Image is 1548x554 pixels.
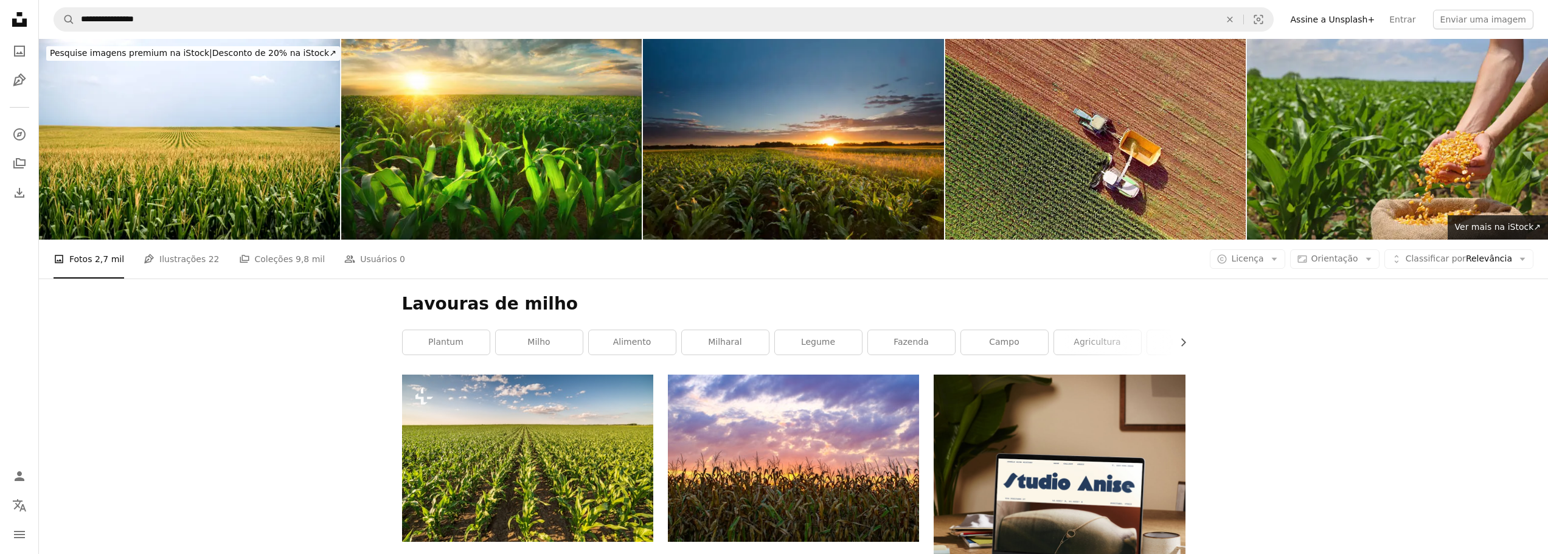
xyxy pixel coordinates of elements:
[945,39,1246,240] img: Máquinas agrícolas colhendo milho para ração ou etanol
[7,68,32,92] a: Ilustrações
[1283,10,1383,29] a: Assine a Unsplash+
[643,39,944,240] img: Bela vista da fazenda de milho durante o pôr do sol
[402,375,653,542] img: Campo de milho verde em estágio inicial
[1244,8,1273,31] button: Pesquisa visual
[402,452,653,463] a: Campo de milho verde em estágio inicial
[1172,330,1185,355] button: rolar lista para a direita
[1290,249,1380,269] button: Orientação
[1247,39,1548,240] img: Grãos de milho nas mãos de um agricultor bem-sucedido, em um campo de milho verde de fundo
[403,330,490,355] a: plantum
[400,252,405,266] span: 0
[682,330,769,355] a: milharal
[668,375,919,542] img: um campo de trigo com um pôr do sol no fundo
[402,293,1185,315] h1: Lavouras de milho
[344,240,405,279] a: Usuários 0
[1433,10,1533,29] button: Enviar uma imagem
[54,8,75,31] button: Pesquise na Unsplash
[7,181,32,205] a: Histórico de downloads
[961,330,1048,355] a: campo
[239,240,325,279] a: Coleções 9,8 mil
[1231,254,1263,263] span: Licença
[39,39,340,240] img: Um campo de milho ao anoitecer
[1054,330,1141,355] a: agricultura
[496,330,583,355] a: milho
[7,39,32,63] a: Fotos
[668,452,919,463] a: um campo de trigo com um pôr do sol no fundo
[1210,249,1285,269] button: Licença
[341,39,642,240] img: Plantas de milho novas iluminadas pelo sol em um campo aberto ao pôr do sol
[7,122,32,147] a: Explorar
[7,464,32,488] a: Entrar / Cadastrar-se
[7,151,32,176] a: Coleções
[1448,215,1548,240] a: Ver mais na iStock↗
[7,522,32,547] button: Menu
[144,240,219,279] a: Ilustrações 22
[39,39,347,68] a: Pesquise imagens premium na iStock|Desconto de 20% na iStock↗
[54,7,1274,32] form: Pesquise conteúdo visual em todo o site
[868,330,955,355] a: fazenda
[1147,330,1234,355] a: natureza
[1455,222,1541,232] span: Ver mais na iStock ↗
[1382,10,1423,29] a: Entrar
[50,48,212,58] span: Pesquise imagens premium na iStock |
[209,252,220,266] span: 22
[775,330,862,355] a: legume
[1384,249,1533,269] button: Classificar porRelevância
[1406,254,1466,263] span: Classificar por
[50,48,336,58] span: Desconto de 20% na iStock ↗
[589,330,676,355] a: alimento
[1217,8,1243,31] button: Limpar
[1406,253,1512,265] span: Relevância
[296,252,325,266] span: 9,8 mil
[7,493,32,518] button: Idioma
[1311,254,1358,263] span: Orientação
